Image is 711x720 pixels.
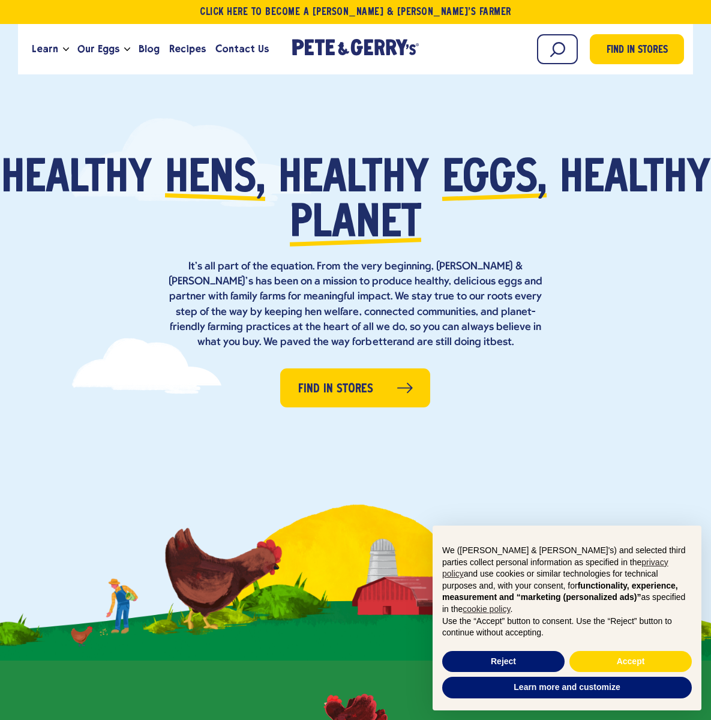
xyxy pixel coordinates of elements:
span: Our Eggs [77,41,119,56]
span: Find in Stores [298,380,373,398]
span: Blog [139,41,160,56]
span: Find in Stores [607,43,668,59]
a: cookie policy [463,604,510,614]
input: Search [537,34,578,64]
span: Contact Us [215,41,269,56]
button: Learn more and customize [442,677,692,698]
a: Our Eggs [73,33,124,65]
span: hens, [165,157,265,202]
a: Find in Stores [280,368,430,407]
span: eggs, [442,157,547,202]
p: We ([PERSON_NAME] & [PERSON_NAME]'s) and selected third parties collect personal information as s... [442,545,692,616]
p: It’s all part of the equation. From the very beginning, [PERSON_NAME] & [PERSON_NAME]’s has been ... [164,259,548,350]
button: Open the dropdown menu for Learn [63,47,69,52]
a: Learn [27,33,63,65]
button: Reject [442,651,565,673]
strong: best [490,337,512,348]
span: Healthy [1,157,152,202]
span: healthy [560,157,710,202]
strong: better [365,337,396,348]
p: Use the “Accept” button to consent. Use the “Reject” button to continue without accepting. [442,616,692,639]
span: Learn [32,41,58,56]
button: Open the dropdown menu for Our Eggs [124,47,130,52]
a: Find in Stores [590,34,684,64]
span: planet [290,202,421,247]
a: Recipes [164,33,211,65]
span: Recipes [169,41,206,56]
a: Blog [134,33,164,65]
button: Accept [569,651,692,673]
a: Contact Us [211,33,274,65]
span: healthy [278,157,429,202]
